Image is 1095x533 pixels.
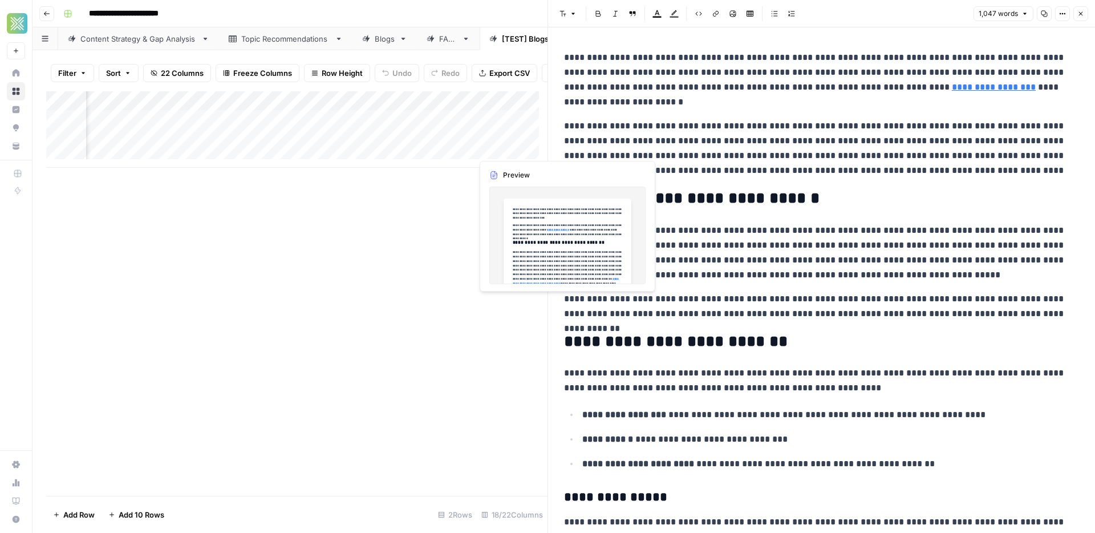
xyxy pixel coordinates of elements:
[51,64,94,82] button: Filter
[7,492,25,510] a: Learning Hub
[143,64,211,82] button: 22 Columns
[102,506,171,524] button: Add 10 Rows
[219,27,352,50] a: Topic Recommendations
[502,33,549,45] div: [TEST] Blogs
[974,6,1033,21] button: 1,047 words
[233,67,292,79] span: Freeze Columns
[7,474,25,492] a: Usage
[392,67,412,79] span: Undo
[7,64,25,82] a: Home
[489,67,530,79] span: Export CSV
[424,64,467,82] button: Redo
[477,506,547,524] div: 18/22 Columns
[80,33,197,45] div: Content Strategy & Gap Analysis
[46,506,102,524] button: Add Row
[7,9,25,38] button: Workspace: Xponent21
[241,33,330,45] div: Topic Recommendations
[304,64,370,82] button: Row Height
[58,27,219,50] a: Content Strategy & Gap Analysis
[375,33,395,45] div: Blogs
[58,67,76,79] span: Filter
[106,67,121,79] span: Sort
[119,509,164,520] span: Add 10 Rows
[161,67,204,79] span: 22 Columns
[99,64,139,82] button: Sort
[7,510,25,528] button: Help + Support
[439,33,457,45] div: FAQs
[7,119,25,137] a: Opportunities
[63,509,95,520] span: Add Row
[7,100,25,119] a: Insights
[7,82,25,100] a: Browse
[441,67,460,79] span: Redo
[472,64,537,82] button: Export CSV
[417,27,480,50] a: FAQs
[433,506,477,524] div: 2 Rows
[7,455,25,474] a: Settings
[480,27,571,50] a: [TEST] Blogs
[7,137,25,155] a: Your Data
[352,27,417,50] a: Blogs
[7,13,27,34] img: Xponent21 Logo
[216,64,299,82] button: Freeze Columns
[375,64,419,82] button: Undo
[322,67,363,79] span: Row Height
[979,9,1018,19] span: 1,047 words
